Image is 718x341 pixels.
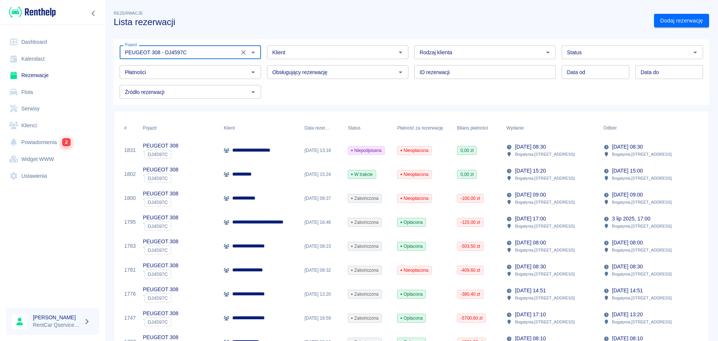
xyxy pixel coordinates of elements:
[348,118,360,138] div: Status
[612,311,643,319] p: [DATE] 13:20
[143,286,178,293] p: PEUGEOT 308
[124,146,136,154] a: 1831
[635,65,703,79] input: DD.MM.YYYY
[143,246,178,255] div: `
[515,167,546,175] p: [DATE] 15:20
[515,175,575,182] p: Bogatynia , [STREET_ADDRESS]
[612,319,672,325] p: Bogatynia , [STREET_ADDRESS]
[395,47,406,58] button: Otwórz
[612,263,643,271] p: [DATE] 08:30
[515,199,575,205] p: Bogatynia , [STREET_ADDRESS]
[348,267,381,274] span: Zakończona
[304,118,330,138] div: Data rezerwacji
[330,123,340,133] button: Sort
[612,143,643,151] p: [DATE] 08:30
[515,143,546,151] p: [DATE] 08:30
[612,151,672,158] p: Bogatynia , [STREET_ADDRESS]
[124,290,136,298] a: 1776
[398,171,431,178] span: Nieopłacona
[612,287,643,295] p: [DATE] 14:51
[348,195,381,202] span: Zakończona
[301,306,344,330] div: [DATE] 16:59
[248,87,258,97] button: Otwórz
[124,118,127,138] div: #
[612,247,672,253] p: Bogatynia , [STREET_ADDRESS]
[143,190,178,198] p: PEUGEOT 308
[9,6,56,18] img: Renthelp logo
[457,118,488,138] div: Bilans płatności
[6,134,99,151] a: Powiadomienia2
[612,199,672,205] p: Bogatynia , [STREET_ADDRESS]
[124,194,136,202] a: 1800
[612,239,643,247] p: [DATE] 08:00
[398,147,431,154] span: Nieopłacona
[6,67,99,84] a: Rezerwacje
[398,267,431,274] span: Nieopłacona
[515,287,546,295] p: [DATE] 14:51
[62,138,71,146] span: 2
[398,291,426,298] span: Opłacona
[515,271,575,277] p: Bogatynia , [STREET_ADDRESS]
[220,118,301,138] div: Klient
[600,118,697,138] div: Odbiór
[515,311,546,319] p: [DATE] 17:10
[515,263,546,271] p: [DATE] 08:30
[398,315,426,322] span: Opłacona
[515,319,575,325] p: Bogatynia , [STREET_ADDRESS]
[457,243,483,250] span: -503,50 zł
[612,167,643,175] p: [DATE] 15:00
[33,314,81,321] h6: [PERSON_NAME]
[301,234,344,258] div: [DATE] 08:23
[143,317,178,326] div: `
[6,51,99,67] a: Kalendarz
[143,238,178,246] p: PEUGEOT 308
[612,215,651,223] p: 3 lip 2025, 17:00
[124,170,136,178] a: 1802
[145,152,171,157] span: DJ4597C
[515,215,546,223] p: [DATE] 17:00
[224,118,235,138] div: Klient
[145,295,171,301] span: DJ4597C
[457,195,483,202] span: -100,00 zł
[145,200,171,205] span: DJ4597C
[398,219,426,226] span: Opłacona
[145,247,171,253] span: DJ4597C
[457,147,476,154] span: 0,00 zł
[457,267,483,274] span: -409,60 zł
[301,186,344,210] div: [DATE] 08:37
[612,223,672,229] p: Bogatynia , [STREET_ADDRESS]
[124,218,136,226] a: 1795
[301,258,344,282] div: [DATE] 08:32
[348,315,381,322] span: Zakończona
[6,117,99,134] a: Klienci
[301,162,344,186] div: [DATE] 15:24
[398,195,431,202] span: Nieopłacona
[143,222,178,231] div: `
[145,271,171,277] span: DJ4597C
[6,84,99,101] a: Flota
[6,168,99,185] a: Ustawienia
[88,9,99,18] button: Zwiń nawigację
[143,293,178,302] div: `
[503,118,599,138] div: Wydanie
[114,17,648,27] h3: Lista rezerwacji
[143,150,178,159] div: `
[562,65,629,79] input: DD.MM.YYYY
[143,270,178,278] div: `
[393,118,453,138] div: Płatność za rezerwację
[457,291,483,298] span: -380,40 zł
[398,243,426,250] span: Opłacona
[143,166,178,174] p: PEUGEOT 308
[506,118,524,138] div: Wydanie
[301,282,344,306] div: [DATE] 13:20
[457,171,476,178] span: 0,00 zł
[397,118,443,138] div: Płatność za rezerwację
[143,118,156,138] div: Pojazd
[457,315,485,322] span: -5700,60 zł
[515,239,546,247] p: [DATE] 08:00
[348,147,384,154] span: Niepodpisana
[515,191,546,199] p: [DATE] 09:00
[6,34,99,51] a: Dashboard
[690,47,700,58] button: Otwórz
[348,219,381,226] span: Zakończona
